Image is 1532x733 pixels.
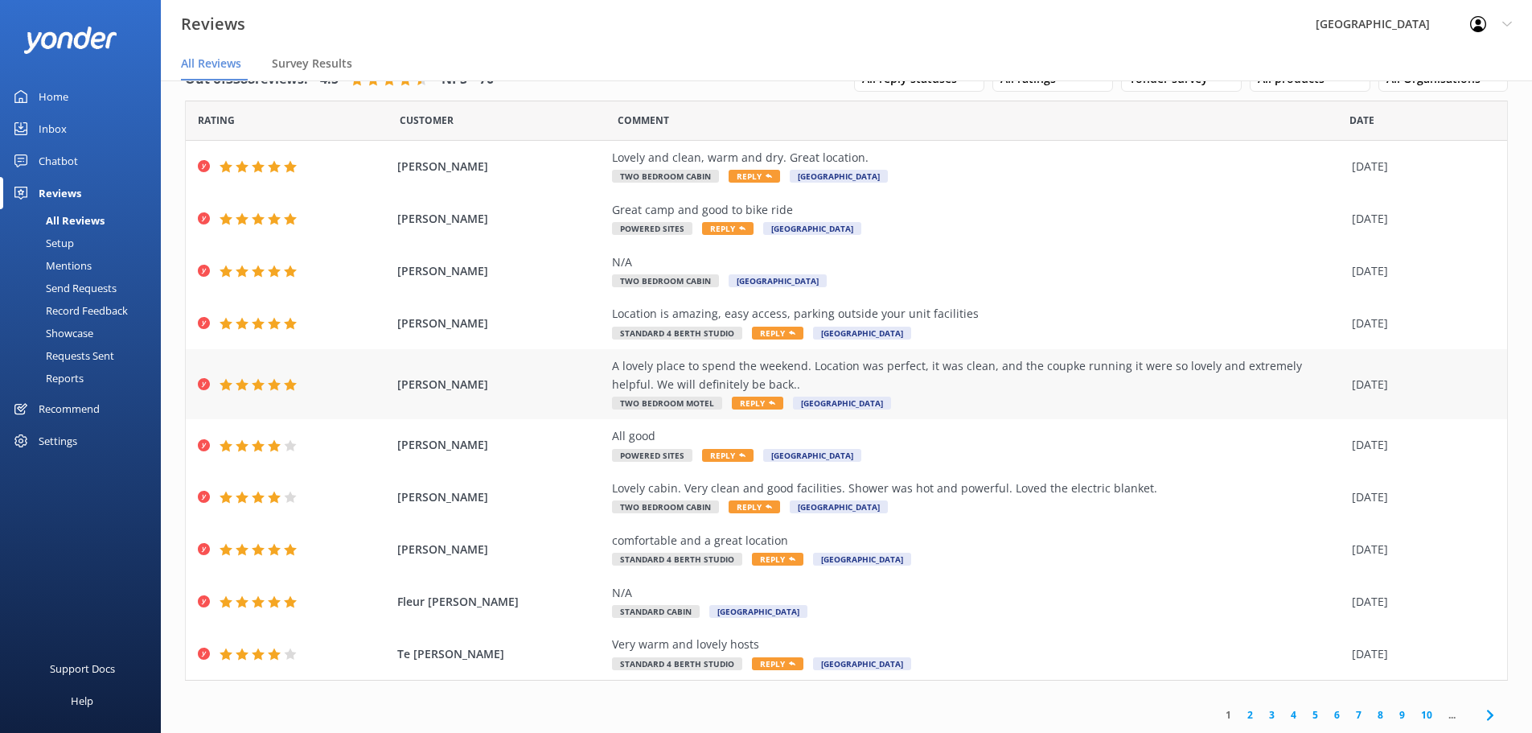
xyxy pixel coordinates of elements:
[612,657,742,670] span: Standard 4 Berth Studio
[1304,707,1326,723] a: 5
[1370,707,1391,723] a: 8
[1352,262,1487,280] div: [DATE]
[612,553,742,566] span: Standard 4 Berth Studio
[612,449,692,462] span: Powered Sites
[10,322,161,344] a: Showcase
[10,277,117,299] div: Send Requests
[612,305,1344,323] div: Location is amazing, easy access, parking outside your unit facilities
[397,488,605,506] span: [PERSON_NAME]
[612,500,719,513] span: Two Bedroom Cabin
[10,254,161,277] a: Mentions
[729,170,780,183] span: Reply
[813,327,911,340] span: [GEOGRAPHIC_DATA]
[1218,707,1239,723] a: 1
[793,397,891,410] span: [GEOGRAPHIC_DATA]
[1352,158,1487,175] div: [DATE]
[790,170,888,183] span: [GEOGRAPHIC_DATA]
[10,232,74,254] div: Setup
[198,113,235,128] span: Date
[397,645,605,663] span: Te [PERSON_NAME]
[10,299,128,322] div: Record Feedback
[752,553,803,566] span: Reply
[612,480,1344,497] div: Lovely cabin. Very clean and good facilities. Shower was hot and powerful. Loved the electric bla...
[1352,593,1487,611] div: [DATE]
[1352,436,1487,454] div: [DATE]
[39,113,67,145] div: Inbox
[50,653,115,685] div: Support Docs
[752,327,803,340] span: Reply
[612,201,1344,219] div: Great camp and good to bike ride
[702,449,754,462] span: Reply
[1283,707,1304,723] a: 4
[1352,315,1487,332] div: [DATE]
[397,541,605,558] span: [PERSON_NAME]
[702,222,754,235] span: Reply
[10,322,93,344] div: Showcase
[1352,376,1487,393] div: [DATE]
[397,262,605,280] span: [PERSON_NAME]
[612,170,719,183] span: Two Bedroom Cabin
[729,500,780,513] span: Reply
[763,222,861,235] span: [GEOGRAPHIC_DATA]
[10,367,84,389] div: Reports
[400,113,454,128] span: Date
[10,277,161,299] a: Send Requests
[612,397,722,410] span: Two Bedroom Motel
[10,209,105,232] div: All Reviews
[752,657,803,670] span: Reply
[10,232,161,254] a: Setup
[763,449,861,462] span: [GEOGRAPHIC_DATA]
[1352,541,1487,558] div: [DATE]
[790,500,888,513] span: [GEOGRAPHIC_DATA]
[732,397,783,410] span: Reply
[612,222,692,235] span: Powered Sites
[612,327,742,340] span: Standard 4 Berth Studio
[1261,707,1283,723] a: 3
[10,367,161,389] a: Reports
[1349,113,1374,128] span: Date
[39,425,77,457] div: Settings
[181,11,245,37] h3: Reviews
[397,376,605,393] span: [PERSON_NAME]
[10,299,161,322] a: Record Feedback
[39,393,100,425] div: Recommend
[1352,210,1487,228] div: [DATE]
[1348,707,1370,723] a: 7
[612,274,719,287] span: Two Bedroom Cabin
[10,344,114,367] div: Requests Sent
[272,56,352,72] span: Survey Results
[612,427,1344,445] div: All good
[1391,707,1413,723] a: 9
[10,209,161,232] a: All Reviews
[612,357,1344,393] div: A lovely place to spend the weekend. Location was perfect, it was clean, and the coupke running i...
[397,593,605,611] span: Fleur [PERSON_NAME]
[397,158,605,175] span: [PERSON_NAME]
[1352,645,1487,663] div: [DATE]
[612,253,1344,271] div: N/A
[1326,707,1348,723] a: 6
[397,315,605,332] span: [PERSON_NAME]
[1239,707,1261,723] a: 2
[181,56,241,72] span: All Reviews
[10,344,161,367] a: Requests Sent
[1352,488,1487,506] div: [DATE]
[709,605,807,618] span: [GEOGRAPHIC_DATA]
[397,436,605,454] span: [PERSON_NAME]
[1413,707,1440,723] a: 10
[39,80,68,113] div: Home
[397,210,605,228] span: [PERSON_NAME]
[39,145,78,177] div: Chatbot
[813,553,911,566] span: [GEOGRAPHIC_DATA]
[612,605,700,618] span: Standard Cabin
[10,254,92,277] div: Mentions
[618,113,669,128] span: Question
[39,177,81,209] div: Reviews
[612,532,1344,550] div: comfortable and a great location
[612,149,1344,167] div: Lovely and clean, warm and dry. Great location.
[71,685,93,717] div: Help
[1440,707,1464,723] span: ...
[729,274,827,287] span: [GEOGRAPHIC_DATA]
[24,27,117,53] img: yonder-white-logo.png
[612,636,1344,653] div: Very warm and lovely hosts
[813,657,911,670] span: [GEOGRAPHIC_DATA]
